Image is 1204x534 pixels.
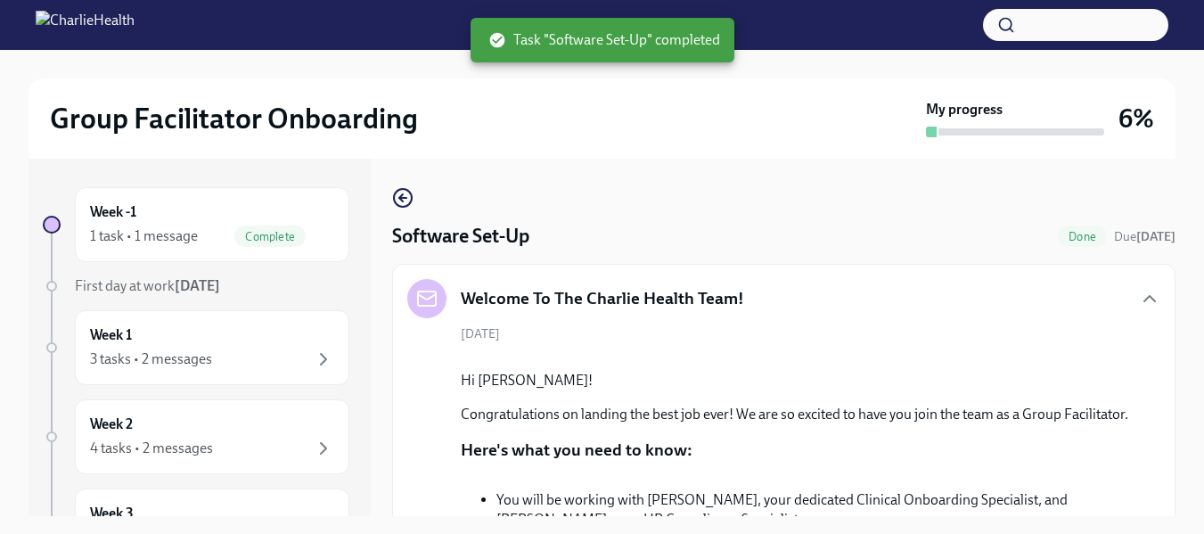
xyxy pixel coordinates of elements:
[926,100,1003,119] strong: My progress
[496,490,1132,530] p: You will be working with [PERSON_NAME], your dedicated Clinical Onboarding Specialist, and [PERSO...
[75,277,220,294] span: First day at work
[36,11,135,39] img: CharlieHealth
[50,101,418,136] h2: Group Facilitator Onboarding
[488,30,720,50] span: Task "Software Set-Up" completed
[90,415,133,434] h6: Week 2
[234,230,306,243] span: Complete
[461,439,692,462] p: Here's what you need to know:
[90,439,213,458] div: 4 tasks • 2 messages
[461,405,1128,424] p: Congratulations on landing the best job ever! We are so excited to have you join the team as a Gr...
[90,226,198,246] div: 1 task • 1 message
[461,287,744,310] h5: Welcome To The Charlie Health Team!
[90,349,212,369] div: 3 tasks • 2 messages
[43,187,349,262] a: Week -11 task • 1 messageComplete
[1114,228,1175,245] span: September 23rd, 2025 08:00
[90,202,136,222] h6: Week -1
[43,399,349,474] a: Week 24 tasks • 2 messages
[175,277,220,294] strong: [DATE]
[90,504,134,523] h6: Week 3
[43,310,349,385] a: Week 13 tasks • 2 messages
[1118,103,1154,135] h3: 6%
[392,223,529,250] h4: Software Set-Up
[461,371,1128,390] p: Hi [PERSON_NAME]!
[461,325,500,342] span: [DATE]
[90,325,132,345] h6: Week 1
[1136,229,1175,244] strong: [DATE]
[43,276,349,296] a: First day at work[DATE]
[1114,229,1175,244] span: Due
[1058,230,1107,243] span: Done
